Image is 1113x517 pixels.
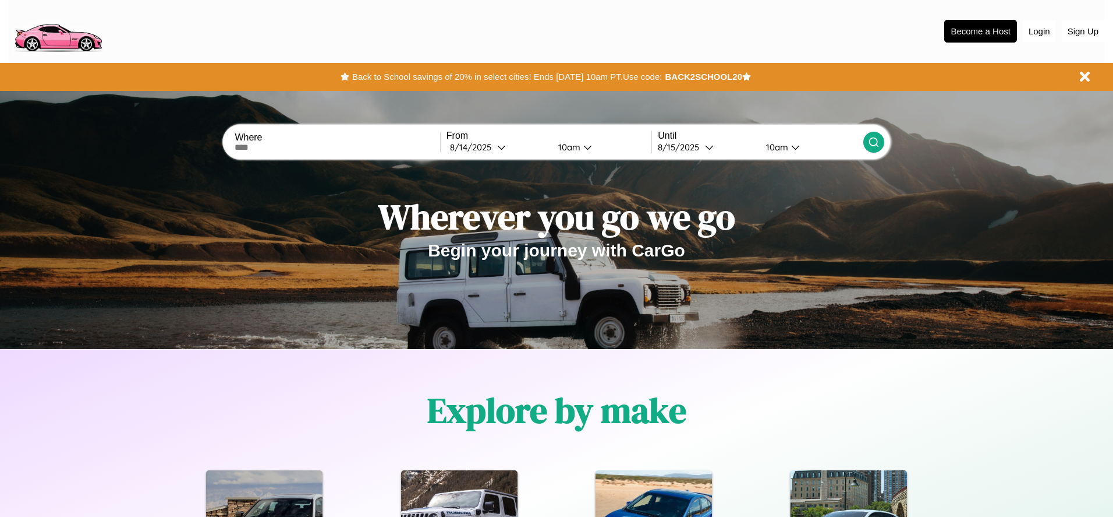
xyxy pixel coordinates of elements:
button: Sign Up [1062,20,1104,42]
h1: Explore by make [427,386,686,434]
button: Login [1023,20,1056,42]
button: 10am [549,141,651,153]
div: 10am [552,142,583,153]
div: 8 / 15 / 2025 [658,142,705,153]
b: BACK2SCHOOL20 [665,72,742,82]
div: 8 / 14 / 2025 [450,142,497,153]
button: Become a Host [944,20,1017,43]
button: 8/14/2025 [446,141,549,153]
label: Where [235,132,439,143]
img: logo [9,6,107,55]
button: 10am [757,141,863,153]
button: Back to School savings of 20% in select cities! Ends [DATE] 10am PT.Use code: [349,69,665,85]
label: From [446,131,651,141]
label: Until [658,131,863,141]
div: 10am [760,142,791,153]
